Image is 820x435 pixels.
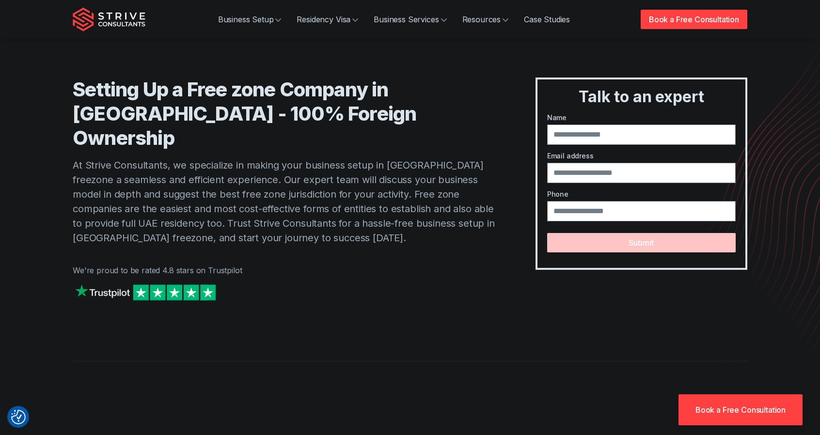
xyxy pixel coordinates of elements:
[547,189,736,199] label: Phone
[516,10,578,29] a: Case Studies
[641,10,747,29] a: Book a Free Consultation
[73,264,497,276] p: We're proud to be rated 4.8 stars on Trustpilot
[366,10,454,29] a: Business Services
[73,7,145,31] img: Strive Consultants
[455,10,517,29] a: Resources
[73,78,497,150] h1: Setting Up a Free zone Company in [GEOGRAPHIC_DATA] - 100% Foreign Ownership
[547,151,736,161] label: Email address
[73,282,218,303] img: Strive on Trustpilot
[547,233,736,252] button: Submit
[289,10,366,29] a: Residency Visa
[11,410,26,424] img: Revisit consent button
[547,112,736,123] label: Name
[541,87,741,107] h3: Talk to an expert
[210,10,289,29] a: Business Setup
[73,158,497,245] p: At Strive Consultants, we specialize in making your business setup in [GEOGRAPHIC_DATA] freezone ...
[11,410,26,424] button: Consent Preferences
[678,394,803,425] a: Book a Free Consultation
